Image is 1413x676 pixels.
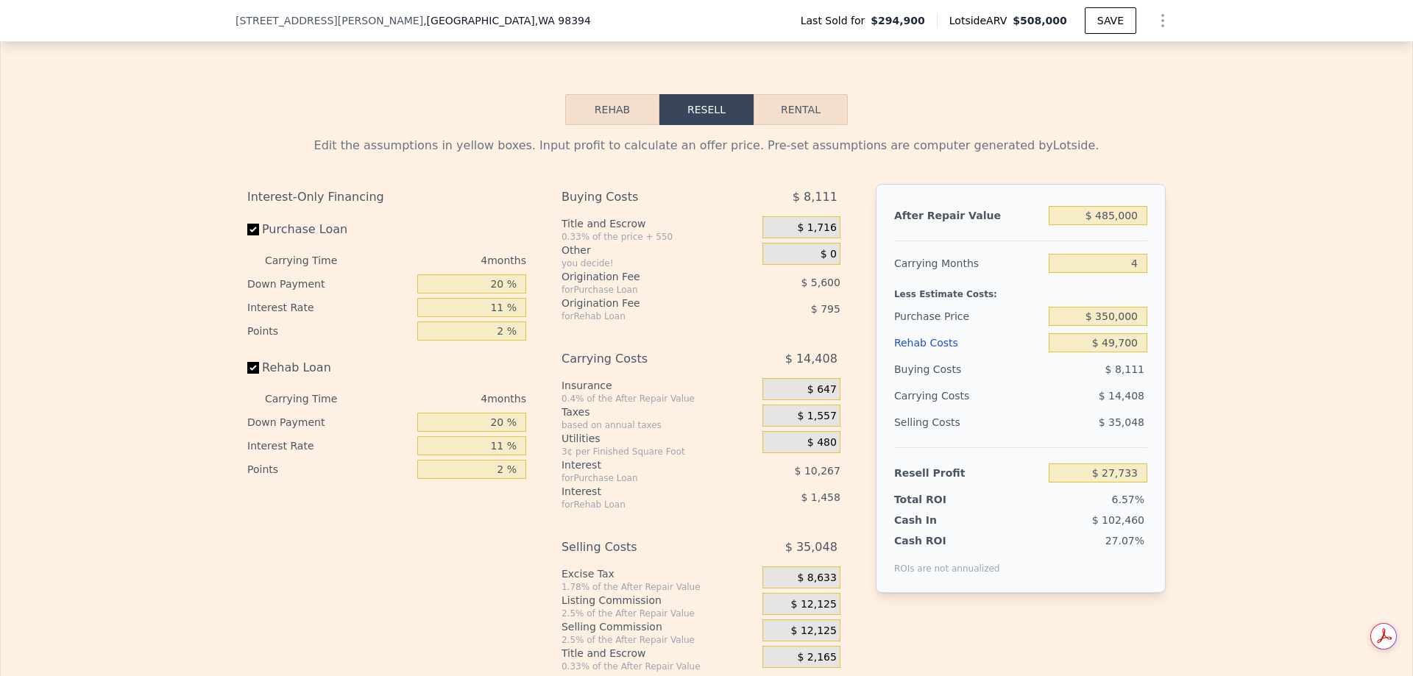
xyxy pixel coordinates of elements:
div: 0.33% of the price + 550 [562,231,757,243]
div: Carrying Costs [894,383,986,409]
div: for Purchase Loan [562,284,726,296]
div: 2.5% of the After Repair Value [562,634,757,646]
span: $294,900 [871,13,925,28]
div: 4 months [366,249,526,272]
div: Points [247,319,411,343]
div: Title and Escrow [562,646,757,661]
div: you decide! [562,257,757,269]
div: Cash In [894,513,986,527]
div: Points [247,458,411,481]
span: $ 14,408 [1099,390,1144,402]
div: Selling Costs [562,534,726,561]
div: for Rehab Loan [562,310,726,322]
div: based on annual taxes [562,419,757,431]
div: Buying Costs [894,356,1043,383]
span: $ 795 [811,303,840,315]
div: Total ROI [894,492,986,507]
div: Purchase Price [894,303,1043,330]
span: $ 8,111 [1105,363,1144,375]
div: Less Estimate Costs: [894,277,1147,303]
span: 6.57% [1112,494,1144,505]
div: 4 months [366,387,526,410]
div: 2.5% of the After Repair Value [562,608,757,619]
div: Excise Tax [562,566,757,581]
div: Selling Commission [562,619,757,634]
span: , WA 98394 [535,15,591,26]
div: Insurance [562,378,757,393]
span: $ 2,165 [797,651,836,664]
div: Interest [562,484,726,499]
button: Rental [754,94,848,125]
span: $ 5,600 [801,277,840,288]
button: SAVE [1085,7,1136,34]
div: ROIs are not annualized [894,548,1000,574]
div: Interest Rate [247,296,411,319]
span: Lotside ARV [949,13,1013,28]
label: Rehab Loan [247,355,411,381]
span: $ 35,048 [785,534,837,561]
div: Down Payment [247,410,411,434]
span: , [GEOGRAPHIC_DATA] [423,13,591,28]
span: $ 480 [807,436,837,449]
div: 1.78% of the After Repair Value [562,581,757,593]
div: Origination Fee [562,269,726,284]
div: Interest-Only Financing [247,184,526,210]
span: $ 35,048 [1099,416,1144,428]
div: Carrying Costs [562,346,726,372]
span: $ 8,111 [793,184,837,210]
div: Rehab Costs [894,330,1043,356]
button: Resell [659,94,754,125]
div: Listing Commission [562,593,757,608]
input: Rehab Loan [247,362,259,374]
span: $ 1,458 [801,491,840,503]
span: 27.07% [1105,535,1144,547]
div: 0.4% of the After Repair Value [562,393,757,405]
span: $ 1,716 [797,221,836,235]
div: Interest [562,458,726,472]
div: Origination Fee [562,296,726,310]
div: 0.33% of the After Repair Value [562,661,757,672]
div: Interest Rate [247,434,411,458]
span: $ 12,125 [791,598,837,611]
span: $ 12,125 [791,625,837,638]
span: $ 8,633 [797,572,836,585]
div: Selling Costs [894,409,1043,435]
div: for Purchase Loan [562,472,726,484]
label: Purchase Loan [247,216,411,243]
div: Edit the assumptions in yellow boxes. Input profit to calculate an offer price. Pre-set assumptio... [247,137,1166,154]
span: $508,000 [1013,15,1067,26]
input: Purchase Loan [247,224,259,235]
div: Utilities [562,431,757,446]
div: Carrying Time [265,249,361,272]
div: Resell Profit [894,460,1043,486]
div: Carrying Time [265,387,361,410]
div: Down Payment [247,272,411,296]
button: Show Options [1148,6,1177,35]
span: $ 10,267 [795,465,840,477]
span: $ 1,557 [797,410,836,423]
span: Last Sold for [801,13,871,28]
div: Title and Escrow [562,216,757,231]
div: Taxes [562,405,757,419]
span: $ 102,460 [1092,514,1144,526]
div: 3¢ per Finished Square Foot [562,446,757,458]
span: $ 14,408 [785,346,837,372]
div: After Repair Value [894,202,1043,229]
span: $ 647 [807,383,837,396]
div: Carrying Months [894,250,1043,277]
div: for Rehab Loan [562,499,726,510]
div: Cash ROI [894,533,1000,548]
button: Rehab [565,94,659,125]
div: Other [562,243,757,257]
span: $ 0 [821,248,837,261]
span: [STREET_ADDRESS][PERSON_NAME] [235,13,423,28]
div: Buying Costs [562,184,726,210]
